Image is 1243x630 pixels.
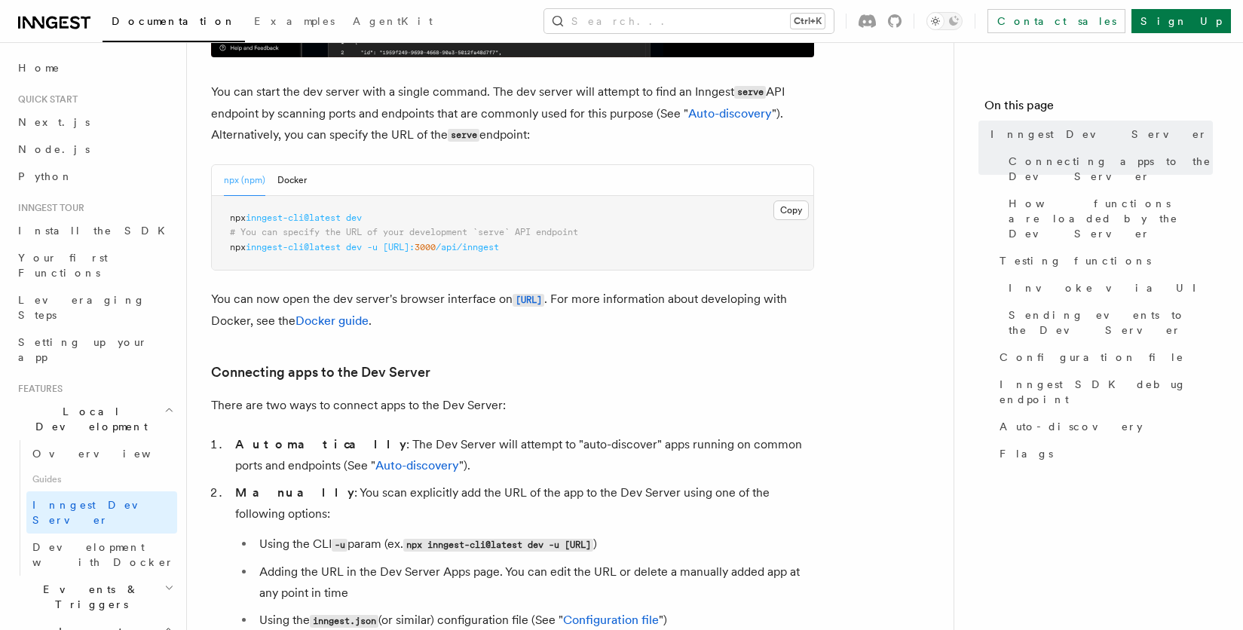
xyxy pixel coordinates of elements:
[1000,253,1151,268] span: Testing functions
[332,539,347,552] code: -u
[112,15,236,27] span: Documentation
[1000,350,1184,365] span: Configuration file
[375,458,459,472] a: Auto-discovery
[403,539,593,552] code: npx inngest-cli@latest dev -u [URL]
[26,534,177,576] a: Development with Docker
[993,371,1213,413] a: Inngest SDK debug endpoint
[246,242,341,252] span: inngest-cli@latest
[344,5,442,41] a: AgentKit
[1009,154,1213,184] span: Connecting apps to the Dev Server
[277,165,307,196] button: Docker
[993,413,1213,440] a: Auto-discovery
[993,344,1213,371] a: Configuration file
[12,244,177,286] a: Your first Functions
[18,225,174,237] span: Install the SDK
[1003,301,1213,344] a: Sending events to the Dev Server
[353,15,433,27] span: AgentKit
[224,165,265,196] button: npx (npm)
[415,242,436,252] span: 3000
[245,5,344,41] a: Examples
[513,292,544,306] a: [URL]
[1000,377,1213,407] span: Inngest SDK debug endpoint
[993,440,1213,467] a: Flags
[1131,9,1231,33] a: Sign Up
[26,440,177,467] a: Overview
[12,383,63,395] span: Features
[987,9,1125,33] a: Contact sales
[544,9,834,33] button: Search...Ctrl+K
[12,398,177,440] button: Local Development
[791,14,825,29] kbd: Ctrl+K
[688,106,772,121] a: Auto-discovery
[235,485,354,500] strong: Manually
[513,294,544,307] code: [URL]
[26,491,177,534] a: Inngest Dev Server
[18,116,90,128] span: Next.js
[12,286,177,329] a: Leveraging Steps
[346,213,362,223] span: dev
[12,202,84,214] span: Inngest tour
[1000,446,1053,461] span: Flags
[18,252,108,279] span: Your first Functions
[12,163,177,190] a: Python
[255,561,814,604] li: Adding the URL in the Dev Server Apps page. You can edit the URL or delete a manually added app a...
[12,440,177,576] div: Local Development
[211,81,814,146] p: You can start the dev server with a single command. The dev server will attempt to find an Innges...
[926,12,963,30] button: Toggle dark mode
[18,294,145,321] span: Leveraging Steps
[448,129,479,142] code: serve
[734,86,766,99] code: serve
[246,213,341,223] span: inngest-cli@latest
[1009,196,1213,241] span: How functions are loaded by the Dev Server
[1003,148,1213,190] a: Connecting apps to the Dev Server
[231,434,814,476] li: : The Dev Server will attempt to "auto-discover" apps running on common ports and endpoints (See ...
[12,576,177,618] button: Events & Triggers
[563,613,659,627] a: Configuration file
[18,60,60,75] span: Home
[18,336,148,363] span: Setting up your app
[295,313,369,328] a: Docker guide
[235,437,406,451] strong: Automatically
[211,395,814,416] p: There are two ways to connect apps to the Dev Server:
[32,541,174,568] span: Development with Docker
[1009,280,1209,295] span: Invoke via UI
[12,217,177,244] a: Install the SDK
[436,242,499,252] span: /api/inngest
[12,329,177,371] a: Setting up your app
[1009,307,1213,338] span: Sending events to the Dev Server
[984,96,1213,121] h4: On this page
[346,242,362,252] span: dev
[32,448,188,460] span: Overview
[18,143,90,155] span: Node.js
[1003,190,1213,247] a: How functions are loaded by the Dev Server
[255,534,814,555] li: Using the CLI param (ex. )
[12,136,177,163] a: Node.js
[103,5,245,42] a: Documentation
[12,54,177,81] a: Home
[383,242,415,252] span: [URL]:
[773,200,809,220] button: Copy
[26,467,177,491] span: Guides
[211,362,430,383] a: Connecting apps to the Dev Server
[32,499,161,526] span: Inngest Dev Server
[12,109,177,136] a: Next.js
[990,127,1208,142] span: Inngest Dev Server
[230,213,246,223] span: npx
[254,15,335,27] span: Examples
[230,242,246,252] span: npx
[1000,419,1143,434] span: Auto-discovery
[1003,274,1213,301] a: Invoke via UI
[12,582,164,612] span: Events & Triggers
[18,170,73,182] span: Python
[310,615,378,628] code: inngest.json
[984,121,1213,148] a: Inngest Dev Server
[230,227,578,237] span: # You can specify the URL of your development `serve` API endpoint
[12,404,164,434] span: Local Development
[367,242,378,252] span: -u
[12,93,78,106] span: Quick start
[211,289,814,332] p: You can now open the dev server's browser interface on . For more information about developing wi...
[993,247,1213,274] a: Testing functions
